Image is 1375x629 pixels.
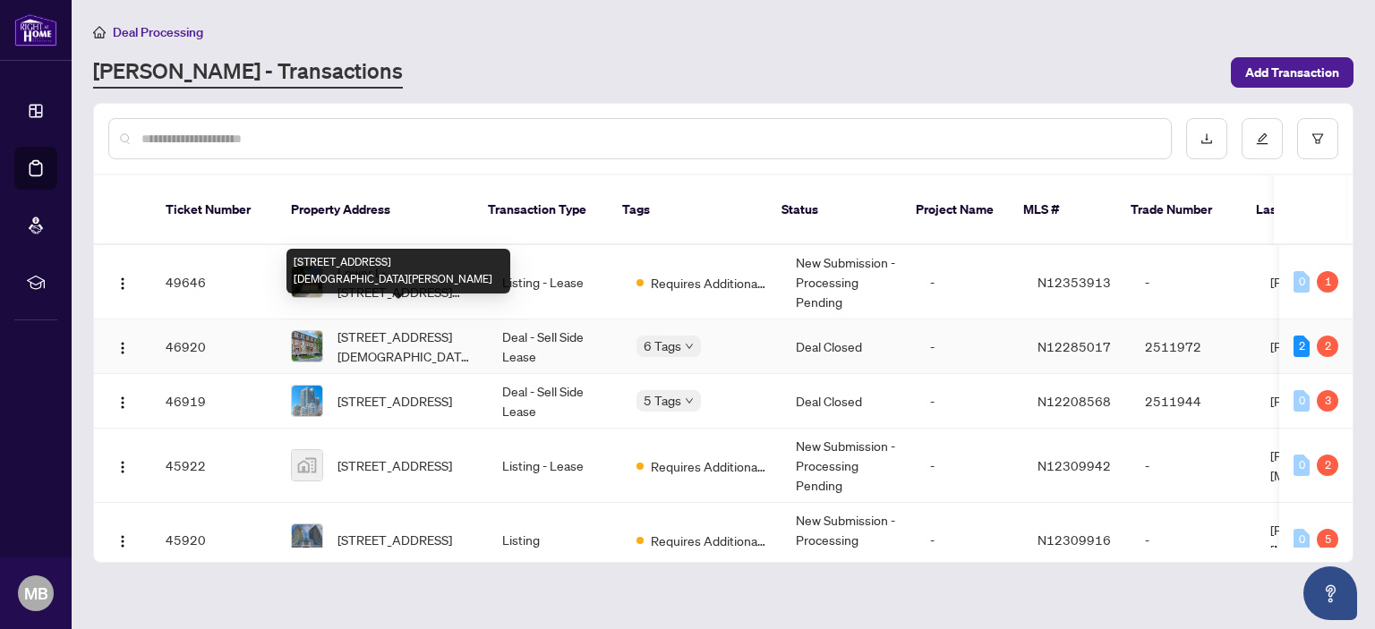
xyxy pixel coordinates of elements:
span: N12208568 [1038,393,1111,409]
img: thumbnail-img [292,450,322,480]
td: New Submission - Processing Pending [781,503,916,577]
button: Logo [108,268,137,296]
div: 2 [1317,455,1338,476]
td: 45920 [151,503,277,577]
td: - [916,245,1023,319]
td: Deal - Sell Side Lease [488,319,622,374]
td: - [1131,503,1256,577]
td: - [1131,429,1256,503]
span: N12353913 [1038,274,1111,290]
span: [STREET_ADDRESS] [337,530,452,549]
img: logo [14,13,57,47]
th: Ticket Number [151,175,277,245]
div: 0 [1294,529,1310,550]
th: Tags [608,175,767,245]
td: 46919 [151,374,277,429]
td: 46920 [151,319,277,374]
td: - [916,503,1023,577]
span: download [1200,132,1213,145]
div: 0 [1294,455,1310,476]
span: Requires Additional Docs [651,531,767,550]
div: 2 [1317,336,1338,357]
span: down [685,396,694,405]
td: Listing - Lease [488,429,622,503]
img: thumbnail-img [292,524,322,555]
div: 1 [1317,271,1338,293]
button: Logo [108,525,137,554]
div: 3 [1317,390,1338,412]
th: Transaction Type [474,175,608,245]
td: - [916,374,1023,429]
button: Logo [108,332,137,361]
td: - [1131,245,1256,319]
span: 6 Tags [644,336,681,356]
span: N12309916 [1038,531,1111,548]
button: edit [1242,118,1283,159]
img: Logo [115,534,130,548]
div: [STREET_ADDRESS][DEMOGRAPHIC_DATA][PERSON_NAME] [286,249,510,293]
th: Status [767,175,901,245]
button: Logo [108,451,137,480]
td: New Submission - Processing Pending [781,429,916,503]
td: 45922 [151,429,277,503]
td: New Submission - Processing Pending [781,245,916,319]
span: N12285017 [1038,338,1111,354]
th: Property Address [277,175,474,245]
img: thumbnail-img [292,386,322,416]
span: [STREET_ADDRESS] [337,391,452,411]
td: Listing - Lease [488,245,622,319]
span: MB [24,581,48,606]
td: - [916,319,1023,374]
span: home [93,26,106,38]
td: 2511944 [1131,374,1256,429]
button: download [1186,118,1227,159]
img: Logo [115,276,130,291]
img: thumbnail-img [292,331,322,361]
span: [STREET_ADDRESS] [337,455,452,475]
button: Open asap [1303,566,1357,620]
img: Logo [115,395,130,410]
td: - [916,429,1023,503]
div: 0 [1294,271,1310,293]
td: Deal Closed [781,319,916,374]
td: Listing [488,503,622,577]
div: 2 [1294,336,1310,357]
div: 5 [1317,529,1338,550]
th: Trade Number [1116,175,1242,245]
th: Project Name [901,175,1009,245]
td: 2511972 [1131,319,1256,374]
div: 0 [1294,390,1310,412]
span: down [685,342,694,351]
td: 49646 [151,245,277,319]
span: Deal Processing [113,24,203,40]
span: edit [1256,132,1268,145]
span: Add Transaction [1245,58,1339,87]
span: Requires Additional Docs [651,456,767,476]
td: Deal Closed [781,374,916,429]
td: Deal - Sell Side Lease [488,374,622,429]
span: 5 Tags [644,390,681,411]
th: MLS # [1009,175,1116,245]
button: filter [1297,118,1338,159]
img: Logo [115,341,130,355]
span: filter [1311,132,1324,145]
span: N12309942 [1038,457,1111,473]
img: Logo [115,460,130,474]
a: [PERSON_NAME] - Transactions [93,56,403,89]
button: Add Transaction [1231,57,1354,88]
button: Logo [108,387,137,415]
span: [STREET_ADDRESS][DEMOGRAPHIC_DATA][PERSON_NAME] [337,327,474,366]
span: Requires Additional Docs [651,273,767,293]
